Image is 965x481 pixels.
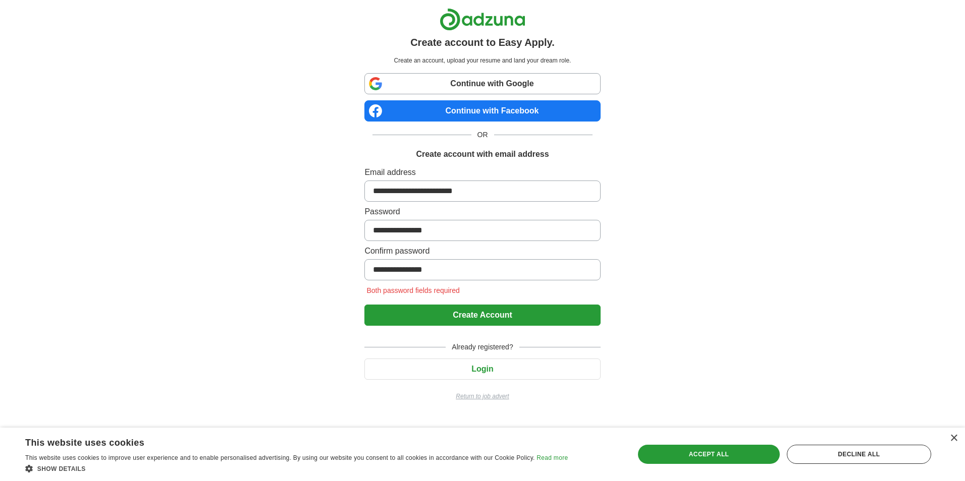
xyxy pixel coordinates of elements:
a: Continue with Google [364,73,600,94]
div: Accept all [638,445,779,464]
div: This website uses cookies [25,434,543,449]
p: Create an account, upload your resume and land your dream role. [366,56,598,65]
span: Show details [37,465,86,472]
label: Password [364,206,600,218]
span: OR [471,130,494,140]
button: Login [364,358,600,380]
label: Confirm password [364,245,600,257]
div: Decline all [787,445,931,464]
div: Show details [25,463,568,473]
img: Adzuna logo [440,8,525,31]
div: Close [950,435,957,442]
a: Login [364,365,600,373]
label: Email address [364,166,600,178]
a: Continue with Facebook [364,100,600,122]
button: Create Account [364,305,600,326]
span: Both password fields required [364,286,461,294]
span: This website uses cookies to improve user experience and to enable personalised advertising. By u... [25,454,535,461]
a: Read more, opens a new window [537,454,568,461]
a: Return to job advert [364,392,600,401]
span: Already registered? [446,342,519,352]
h1: Create account with email address [416,148,549,160]
h1: Create account to Easy Apply. [410,35,555,50]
